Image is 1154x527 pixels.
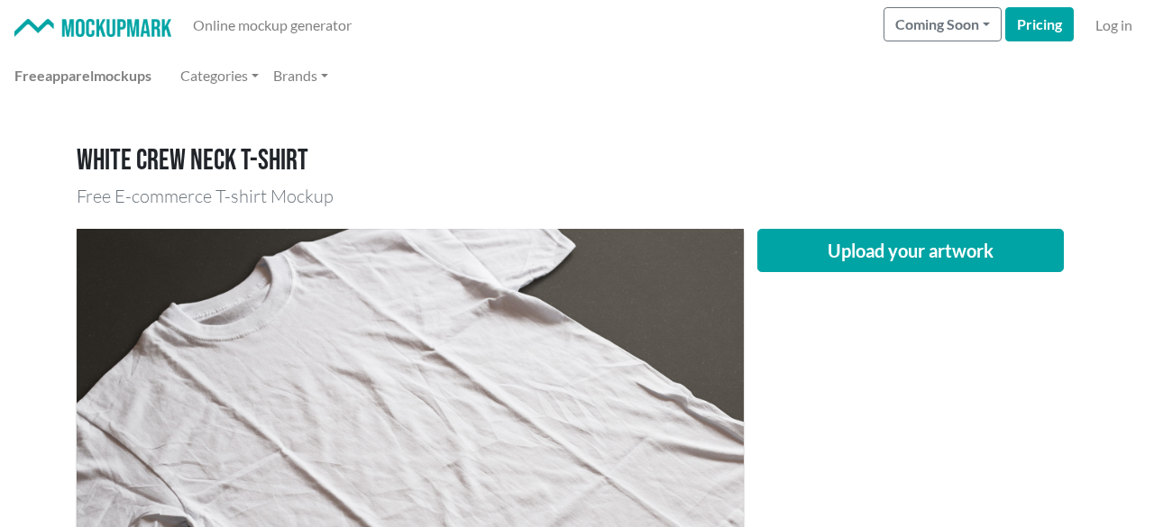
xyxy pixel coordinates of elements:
a: Log in [1088,7,1140,43]
a: Categories [173,58,266,94]
a: Brands [266,58,335,94]
img: Mockup Mark [14,19,171,38]
h1: White crew neck T-shirt [77,144,1077,178]
span: apparel [45,67,94,84]
button: Coming Soon [884,7,1002,41]
a: Pricing [1005,7,1074,41]
a: Freeapparelmockups [7,58,159,94]
button: Upload your artwork [757,229,1064,272]
a: Online mockup generator [186,7,359,43]
h3: Free E-commerce T-shirt Mockup [77,186,1077,207]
